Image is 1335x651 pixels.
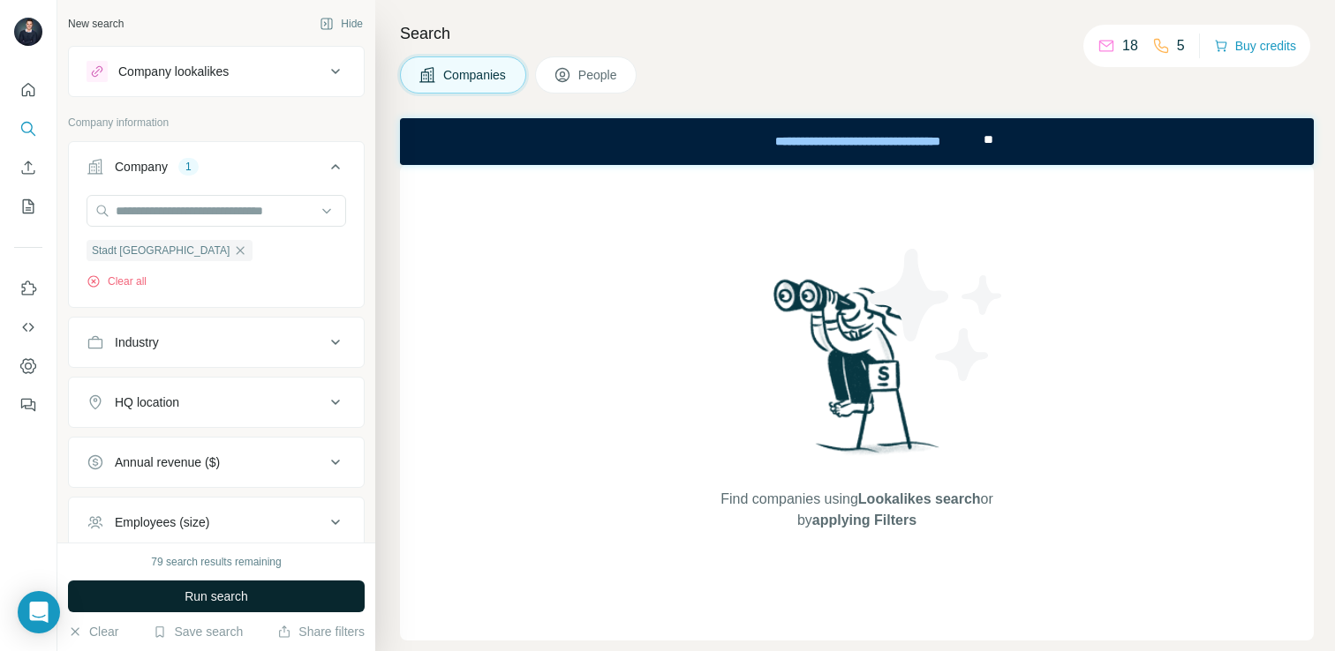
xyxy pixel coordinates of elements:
img: Surfe Illustration - Stars [857,236,1016,394]
div: New search [68,16,124,32]
button: Hide [307,11,375,37]
button: Run search [68,580,365,612]
div: 79 search results remaining [151,554,281,570]
div: Company [115,158,168,176]
div: Employees (size) [115,513,209,531]
div: Open Intercom Messenger [18,591,60,633]
span: Find companies using or by [715,489,998,531]
span: Companies [443,66,508,84]
div: 1 [178,159,199,175]
button: Employees (size) [69,501,364,543]
button: Buy credits [1214,34,1296,58]
button: Clear [68,623,118,640]
button: My lists [14,191,42,222]
div: Industry [115,333,159,351]
button: HQ location [69,381,364,423]
button: Annual revenue ($) [69,441,364,483]
button: Save search [153,623,243,640]
button: Feedback [14,389,42,421]
span: Run search [185,587,248,605]
button: Enrich CSV [14,152,42,183]
button: Industry [69,321,364,363]
p: 5 [1177,35,1185,56]
div: Annual revenue ($) [115,453,220,471]
span: Lookalikes search [858,491,981,506]
span: People [578,66,619,84]
img: Avatar [14,18,42,46]
p: 18 [1122,35,1138,56]
iframe: Banner [400,118,1314,165]
button: Company lookalikes [69,50,364,93]
h4: Search [400,21,1314,46]
div: HQ location [115,393,179,411]
button: Clear all [87,273,147,289]
button: Search [14,113,42,145]
div: Company lookalikes [118,63,229,80]
span: applying Filters [812,513,916,528]
button: Use Surfe API [14,311,42,343]
button: Use Surfe on LinkedIn [14,273,42,304]
img: Surfe Illustration - Woman searching with binoculars [766,274,949,471]
button: Company1 [69,146,364,195]
button: Dashboard [14,350,42,382]
span: Stadt [GEOGRAPHIC_DATA] [92,243,230,258]
p: Company information [68,115,365,131]
button: Share filters [277,623,365,640]
button: Quick start [14,74,42,106]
